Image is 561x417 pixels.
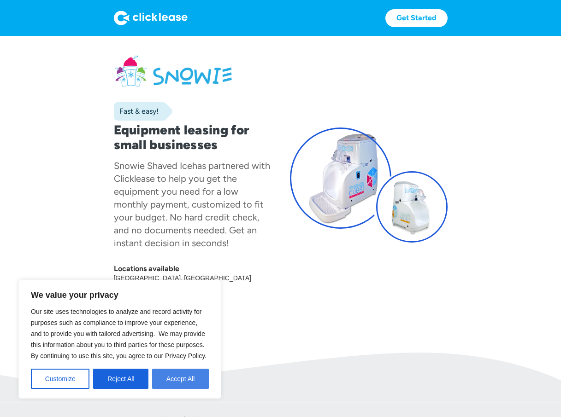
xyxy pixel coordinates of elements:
button: Accept All [152,369,209,389]
button: Customize [31,369,89,389]
div: has partnered with Clicklease to help you get the equipment you need for a low monthly payment, c... [114,160,270,249]
div: Snowie Shaved Ice [114,160,192,171]
div: We value your privacy [18,280,221,399]
a: Get Started [385,9,448,27]
div: [GEOGRAPHIC_DATA] [184,273,253,283]
img: Logo [114,11,188,25]
p: We value your privacy [31,290,209,301]
div: Fast & easy! [114,107,159,116]
h1: Equipment leasing for small businesses [114,122,272,152]
div: Locations available [114,264,272,273]
div: [GEOGRAPHIC_DATA] [114,273,184,283]
span: Our site uses technologies to analyze and record activity for purposes such as compliance to impr... [31,308,207,359]
button: Reject All [93,369,148,389]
